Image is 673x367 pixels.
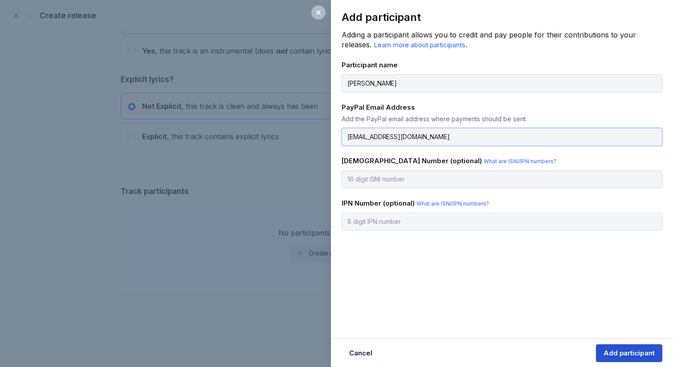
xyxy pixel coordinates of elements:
div: Adding a participant allows you to credit and pay people for their contributions to your releases. . [342,30,662,50]
div: Add the PayPal email address where payments should be sent. [342,115,662,123]
div: IPN Number (optional) [342,199,662,207]
input: PayPal email address [342,128,662,146]
div: Participant name [342,61,662,69]
input: 8 digit IPN number [342,213,662,231]
div: Add participant [604,349,655,358]
span: What are ISNI/IPN numbers? [416,200,489,207]
div: Cancel [349,349,372,358]
div: PayPal Email Address [342,103,662,111]
button: Add participant [596,344,662,362]
div: Add participant [342,11,662,24]
button: Cancel [342,344,380,362]
input: Legal name of participant [342,74,662,92]
div: [DEMOGRAPHIC_DATA] Number (optional) [342,157,662,165]
span: What are ISNI/IPN numbers? [484,158,556,165]
span: Learn more about participants [374,41,465,49]
input: 16 digit ISNI number [342,170,662,188]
